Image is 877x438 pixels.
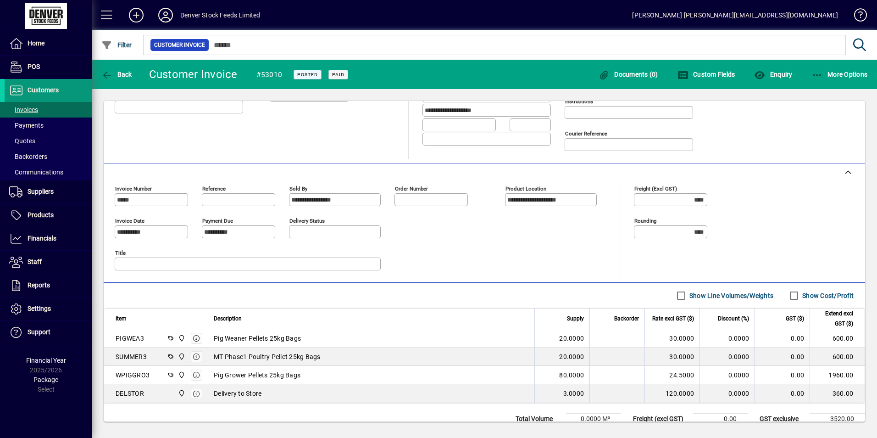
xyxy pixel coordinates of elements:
span: Financial Year [26,357,66,364]
mat-label: Delivery status [289,218,325,224]
span: Reports [28,281,50,289]
mat-label: Invoice date [115,218,144,224]
span: Backorder [614,314,639,324]
td: 0.00 [755,348,810,366]
a: Backorders [5,149,92,164]
a: Payments [5,118,92,133]
span: Backorders [9,153,47,160]
span: POS [28,63,40,70]
td: 600.00 [810,329,865,348]
span: Supply [567,314,584,324]
td: 0.00 [755,366,810,384]
a: Quotes [5,133,92,149]
td: 0.0000 [699,329,755,348]
mat-label: Rounding [634,218,656,224]
label: Show Line Volumes/Weights [688,291,773,300]
span: Support [28,328,50,336]
span: Invoices [9,106,38,113]
span: Back [101,71,132,78]
td: 0.00 [755,384,810,403]
span: Discount (%) [718,314,749,324]
button: Filter [99,37,134,53]
mat-label: Order number [395,185,428,192]
span: Delivery to Store [214,389,261,398]
td: 0.00 [693,414,748,425]
td: GST exclusive [755,414,810,425]
button: Enquiry [752,66,794,83]
a: Knowledge Base [847,2,866,32]
span: Settings [28,305,51,312]
a: Support [5,321,92,344]
mat-label: Reference [202,185,226,192]
td: Total Volume [511,414,566,425]
mat-label: Courier Reference [565,130,607,137]
span: Pig Weaner Pellets 25kg Bags [214,334,301,343]
span: Pig Grower Pellets 25kg Bags [214,371,300,380]
span: GST ($) [786,314,804,324]
span: Home [28,39,44,47]
span: Communications [9,168,63,176]
a: Reports [5,274,92,297]
span: Posted [297,72,318,78]
span: DENVER STOCKFEEDS LTD [176,352,186,362]
span: Suppliers [28,188,54,195]
span: Filter [101,41,132,49]
button: Custom Fields [675,66,738,83]
td: Freight (excl GST) [628,414,693,425]
div: DELSTOR [116,389,144,398]
a: Home [5,32,92,55]
span: Package [33,376,58,383]
label: Show Cost/Profit [800,291,854,300]
mat-label: Payment due [202,218,233,224]
span: DENVER STOCKFEEDS LTD [176,370,186,380]
span: 20.0000 [559,352,584,361]
td: 0.0000 M³ [566,414,621,425]
span: Documents (0) [599,71,658,78]
a: Invoices [5,102,92,118]
mat-label: Freight (excl GST) [634,185,677,192]
a: Settings [5,298,92,320]
a: Products [5,204,92,227]
span: 3.0000 [563,389,584,398]
span: Customers [28,86,59,94]
div: PIGWEA3 [116,334,144,343]
span: Description [214,314,242,324]
span: 20.0000 [559,334,584,343]
button: More Options [810,66,870,83]
div: 30.0000 [650,352,694,361]
a: POS [5,56,92,79]
span: Paid [332,72,344,78]
div: Customer Invoice [149,67,238,82]
span: Financials [28,235,56,242]
td: 3520.00 [810,414,865,425]
button: Add [122,7,151,23]
span: 80.0000 [559,371,584,380]
mat-label: Product location [505,185,546,192]
button: Profile [151,7,180,23]
div: 24.5000 [650,371,694,380]
mat-label: Title [115,250,126,256]
a: Suppliers [5,180,92,203]
span: Payments [9,122,44,129]
div: 30.0000 [650,334,694,343]
td: 0.0000 [699,384,755,403]
a: Financials [5,227,92,250]
span: DENVER STOCKFEEDS LTD [176,333,186,343]
td: 600.00 [810,348,865,366]
span: MT Phase1 Poultry Pellet 25kg Bags [214,352,321,361]
span: Custom Fields [677,71,735,78]
div: WPIGGRO3 [116,371,150,380]
span: DENVER STOCKFEEDS LTD [176,388,186,399]
a: Communications [5,164,92,180]
mat-label: Sold by [289,185,307,192]
span: Enquiry [754,71,792,78]
button: Back [99,66,134,83]
td: 0.00 [755,329,810,348]
span: Rate excl GST ($) [652,314,694,324]
span: Item [116,314,127,324]
div: Denver Stock Feeds Limited [180,8,261,22]
span: Customer Invoice [154,40,205,50]
div: SUMMER3 [116,352,147,361]
div: [PERSON_NAME] [PERSON_NAME][EMAIL_ADDRESS][DOMAIN_NAME] [632,8,838,22]
td: 0.0000 [699,348,755,366]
